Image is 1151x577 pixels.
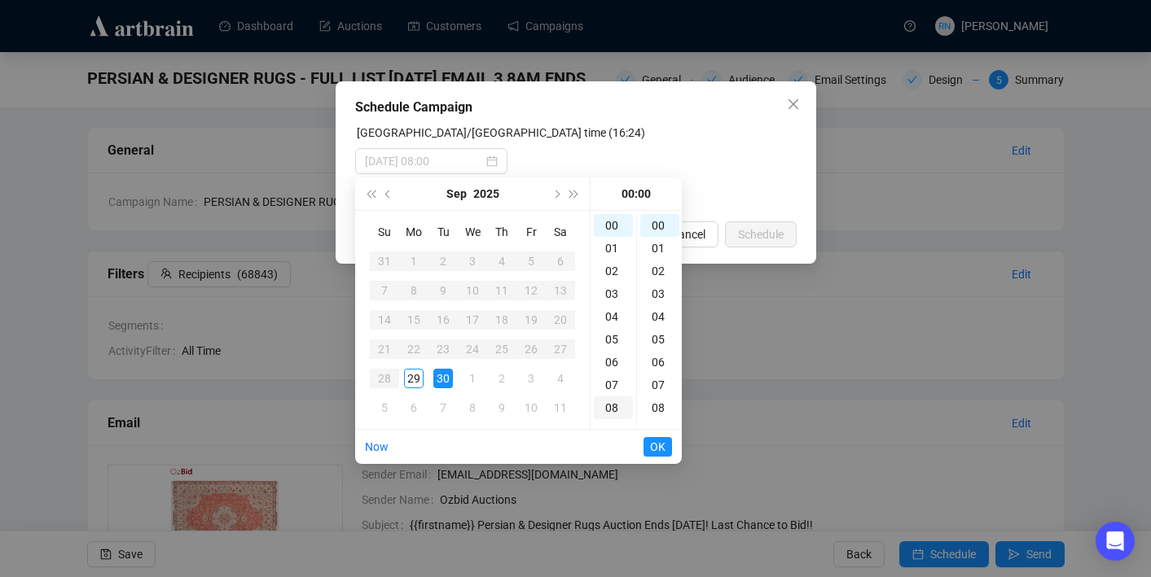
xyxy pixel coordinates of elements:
div: 6 [404,398,424,417]
td: 2025-10-10 [516,393,546,422]
div: 01 [640,237,679,260]
div: 24 [463,339,482,359]
td: 2025-09-05 [516,247,546,276]
td: 2025-10-07 [428,393,458,422]
td: 2025-09-10 [458,276,487,305]
td: 2025-09-14 [370,305,399,334]
div: 11 [492,281,512,300]
td: 2025-09-22 [399,334,428,364]
td: 2025-09-27 [546,334,575,364]
td: 2025-10-04 [546,364,575,393]
td: 2025-09-29 [399,364,428,393]
div: 21 [375,339,394,359]
button: Choose a year [473,177,499,210]
div: 4 [551,369,570,388]
button: Previous month (PageUp) [380,177,398,210]
div: 00 [640,214,679,237]
td: 2025-10-11 [546,393,575,422]
button: Last year (Control + left) [362,177,380,210]
div: 18 [492,310,512,330]
td: 2025-10-08 [458,393,487,422]
div: 28 [375,369,394,388]
button: Schedule [725,221,797,247]
div: 23 [433,339,453,359]
div: 06 [594,351,633,374]
td: 2025-10-09 [487,393,516,422]
td: 2025-09-19 [516,305,546,334]
div: 25 [492,339,512,359]
input: Select date [365,152,483,170]
a: Now [365,440,389,453]
td: 2025-09-09 [428,276,458,305]
div: 03 [640,282,679,305]
td: 2025-09-15 [399,305,428,334]
div: 30 [433,369,453,388]
button: Next month (PageDown) [547,177,565,210]
div: 08 [640,396,679,419]
div: 3 [463,251,482,271]
td: 2025-09-23 [428,334,458,364]
div: 22 [404,339,424,359]
div: 8 [463,398,482,417]
div: 9 [433,281,453,300]
div: 09 [640,419,679,442]
div: 3 [521,369,541,388]
th: We [458,217,487,247]
div: 5 [375,398,394,417]
td: 2025-09-13 [546,276,575,305]
td: 2025-10-03 [516,364,546,393]
div: 6 [551,251,570,271]
div: 00:00 [597,177,675,210]
div: 29 [404,369,424,388]
div: 07 [640,374,679,396]
td: 2025-09-06 [546,247,575,276]
th: Su [370,217,399,247]
td: 2025-09-30 [428,364,458,393]
td: 2025-09-08 [399,276,428,305]
th: Fr [516,217,546,247]
td: 2025-10-06 [399,393,428,422]
div: 7 [433,398,453,417]
div: 5 [521,251,541,271]
button: Choose a month [446,177,467,210]
td: 2025-09-20 [546,305,575,334]
td: 2025-09-24 [458,334,487,364]
button: OK [644,437,672,457]
button: Close [780,91,806,117]
div: Open Intercom Messenger [1096,522,1135,561]
div: 7 [375,281,394,300]
div: 02 [640,260,679,282]
td: 2025-08-31 [370,247,399,276]
div: 20 [551,310,570,330]
div: 10 [463,281,482,300]
div: 1 [463,369,482,388]
td: 2025-09-21 [370,334,399,364]
div: 26 [521,339,541,359]
button: Cancel [658,221,718,247]
div: 27 [551,339,570,359]
td: 2025-09-28 [370,364,399,393]
div: 09 [594,419,633,442]
label: Australia/Sydney time (16:24) [357,126,645,139]
div: 10 [521,398,541,417]
td: 2025-09-07 [370,276,399,305]
div: 19 [521,310,541,330]
div: 2 [433,251,453,271]
div: 06 [640,351,679,374]
div: 31 [375,251,394,271]
div: 01 [594,237,633,260]
div: 05 [594,328,633,351]
td: 2025-09-03 [458,247,487,276]
div: 00 [594,214,633,237]
div: 12 [521,281,541,300]
div: 4 [492,251,512,271]
td: 2025-09-04 [487,247,516,276]
div: 17 [463,310,482,330]
div: 16 [433,310,453,330]
div: 08 [594,396,633,419]
th: Sa [546,217,575,247]
div: 14 [375,310,394,330]
td: 2025-09-11 [487,276,516,305]
th: Th [487,217,516,247]
div: 05 [640,328,679,351]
